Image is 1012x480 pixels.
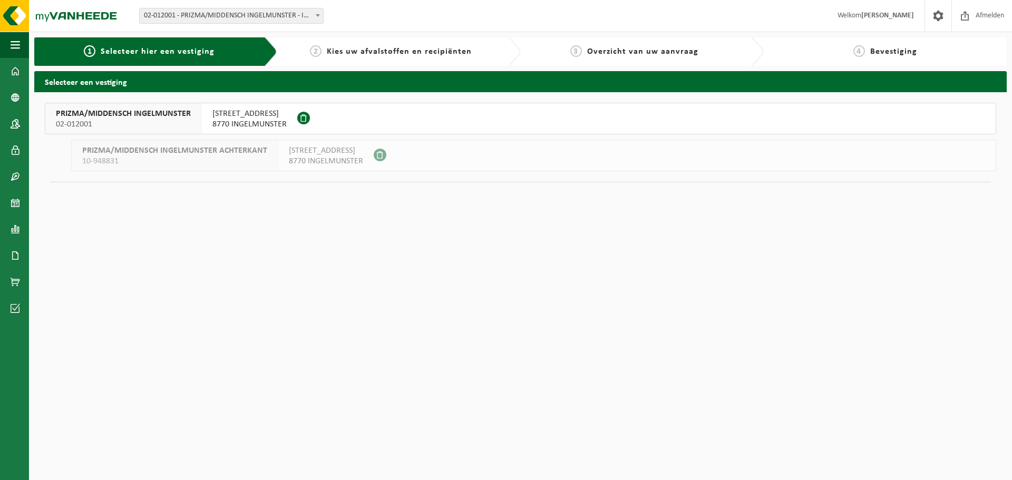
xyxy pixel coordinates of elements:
span: [STREET_ADDRESS] [289,145,363,156]
span: 02-012001 - PRIZMA/MIDDENSCH INGELMUNSTER - INGELMUNSTER [140,8,323,23]
span: PRIZMA/MIDDENSCH INGELMUNSTER ACHTERKANT [82,145,267,156]
span: Overzicht van uw aanvraag [587,47,698,56]
span: Kies uw afvalstoffen en recipiënten [327,47,472,56]
h2: Selecteer een vestiging [34,71,1007,92]
span: 1 [84,45,95,57]
span: 4 [853,45,865,57]
span: Selecteer hier een vestiging [101,47,215,56]
span: 2 [310,45,322,57]
span: 8770 INGELMUNSTER [212,119,287,130]
strong: [PERSON_NAME] [861,12,914,19]
span: 10-948831 [82,156,267,166]
span: PRIZMA/MIDDENSCH INGELMUNSTER [56,109,191,119]
span: 3 [570,45,582,57]
span: [STREET_ADDRESS] [212,109,287,119]
span: 02-012001 - PRIZMA/MIDDENSCH INGELMUNSTER - INGELMUNSTER [139,8,324,24]
span: 02-012001 [56,119,191,130]
span: Bevestiging [870,47,917,56]
span: 8770 INGELMUNSTER [289,156,363,166]
button: PRIZMA/MIDDENSCH INGELMUNSTER 02-012001 [STREET_ADDRESS]8770 INGELMUNSTER [45,103,996,134]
